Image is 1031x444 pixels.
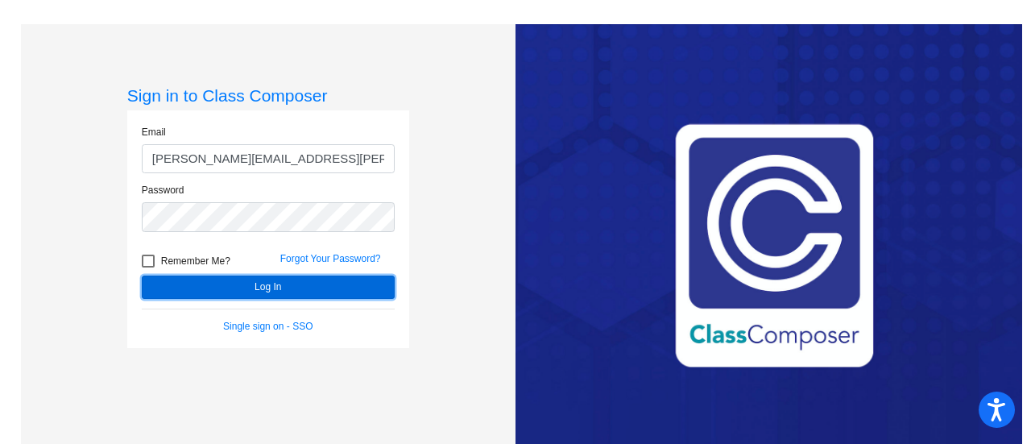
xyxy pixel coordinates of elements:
a: Single sign on - SSO [223,321,313,332]
button: Log In [142,276,395,299]
label: Password [142,183,184,197]
a: Forgot Your Password? [280,253,381,264]
h3: Sign in to Class Composer [127,85,409,106]
label: Email [142,125,166,139]
span: Remember Me? [161,251,230,271]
